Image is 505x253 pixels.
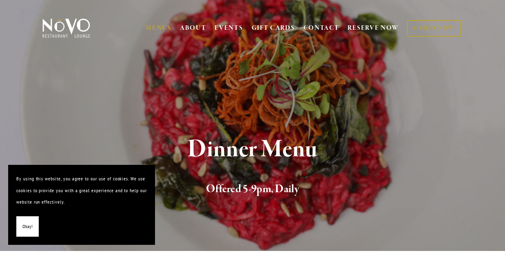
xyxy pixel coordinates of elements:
span: Okay! [22,221,33,233]
h2: Offered 5-9pm, Daily [53,181,451,198]
section: Cookie banner [8,165,155,245]
button: Okay! [16,216,39,237]
a: EVENTS [215,24,243,32]
h1: Dinner Menu [53,136,451,163]
a: CONTACT [303,20,339,36]
a: MENUS [146,24,171,32]
a: ORDER NOW [407,20,461,37]
a: GIFT CARDS [252,20,295,36]
a: ABOUT [180,24,206,32]
img: Novo Restaurant &amp; Lounge [41,18,92,38]
a: RESERVE NOW [348,20,399,36]
p: By using this website, you agree to our use of cookies. We use cookies to provide you with a grea... [16,173,147,208]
